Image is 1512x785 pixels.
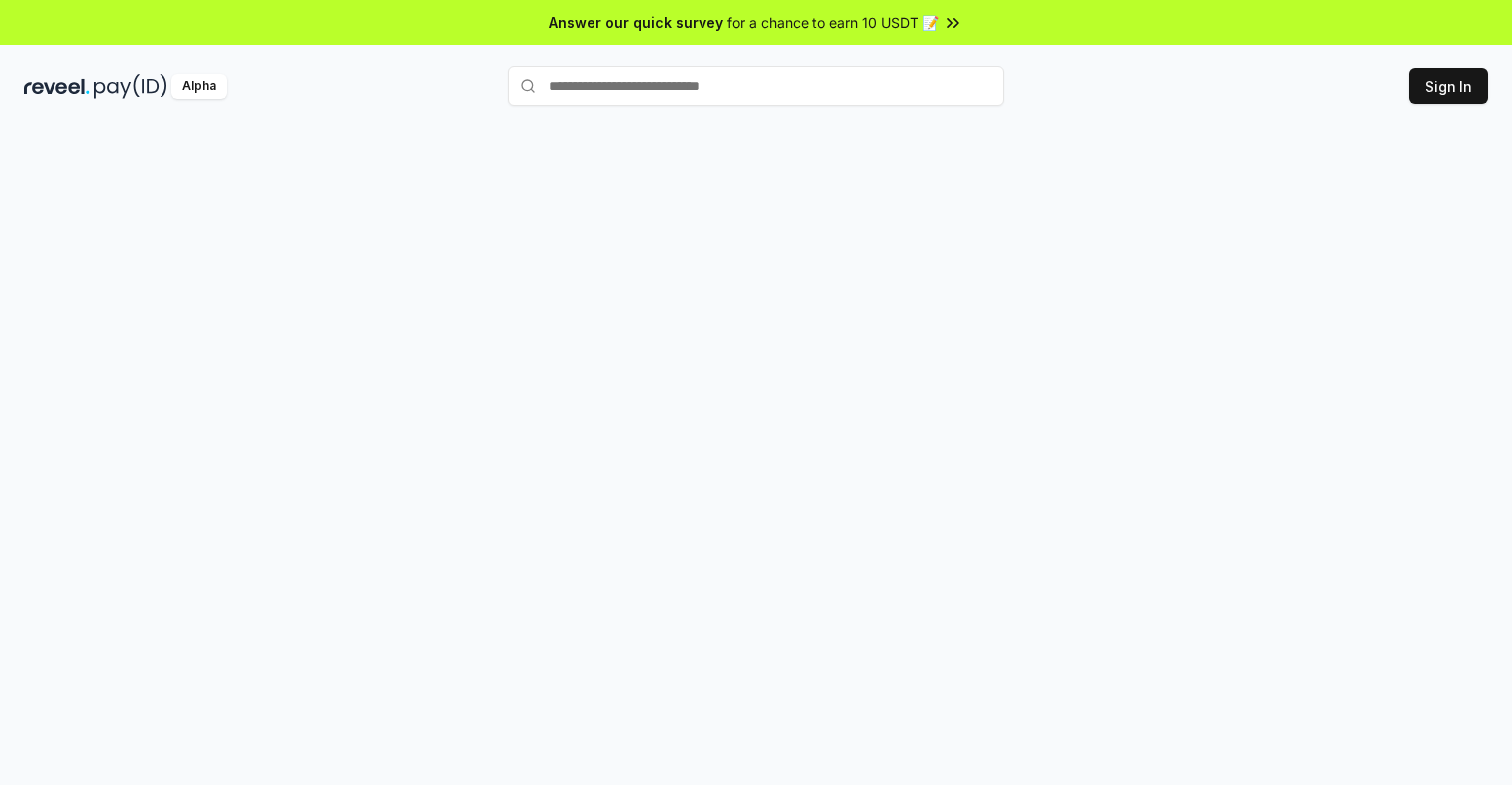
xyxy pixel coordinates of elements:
[549,12,723,33] span: Answer our quick survey
[171,74,227,99] div: Alpha
[727,12,939,33] span: for a chance to earn 10 USDT 📝
[1409,68,1488,104] button: Sign In
[94,74,167,99] img: pay_id
[24,74,90,99] img: reveel_dark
